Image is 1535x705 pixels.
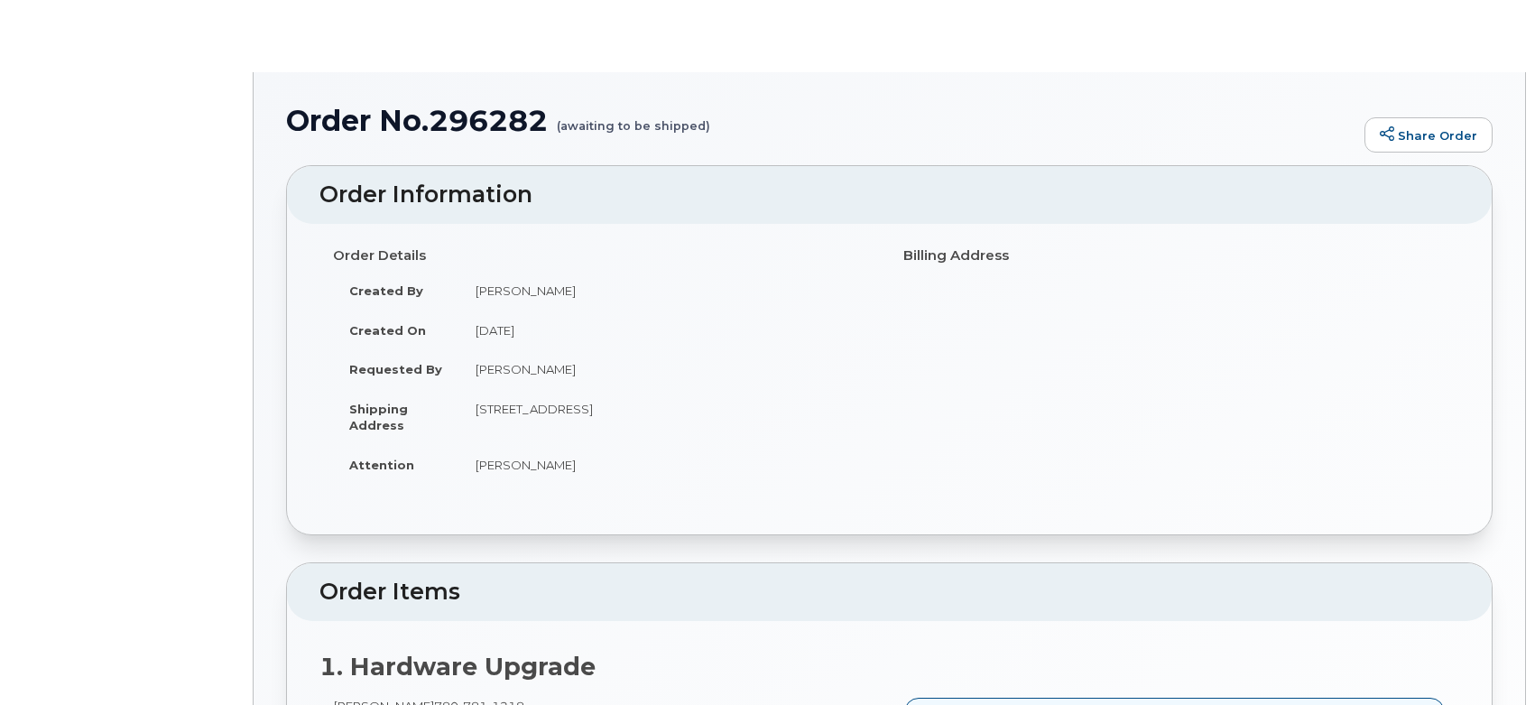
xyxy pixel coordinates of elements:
[349,323,426,338] strong: Created On
[349,283,423,298] strong: Created By
[319,580,1459,605] h2: Order Items
[1364,117,1493,153] a: Share Order
[319,182,1459,208] h2: Order Information
[349,362,442,376] strong: Requested By
[459,445,876,485] td: [PERSON_NAME]
[349,402,408,433] strong: Shipping Address
[286,105,1355,136] h1: Order No.296282
[459,271,876,311] td: [PERSON_NAME]
[319,652,596,682] strong: 1. Hardware Upgrade
[557,105,710,133] small: (awaiting to be shipped)
[459,311,876,350] td: [DATE]
[459,349,876,389] td: [PERSON_NAME]
[349,458,414,472] strong: Attention
[459,389,876,445] td: [STREET_ADDRESS]
[333,248,876,264] h4: Order Details
[903,248,1447,264] h4: Billing Address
